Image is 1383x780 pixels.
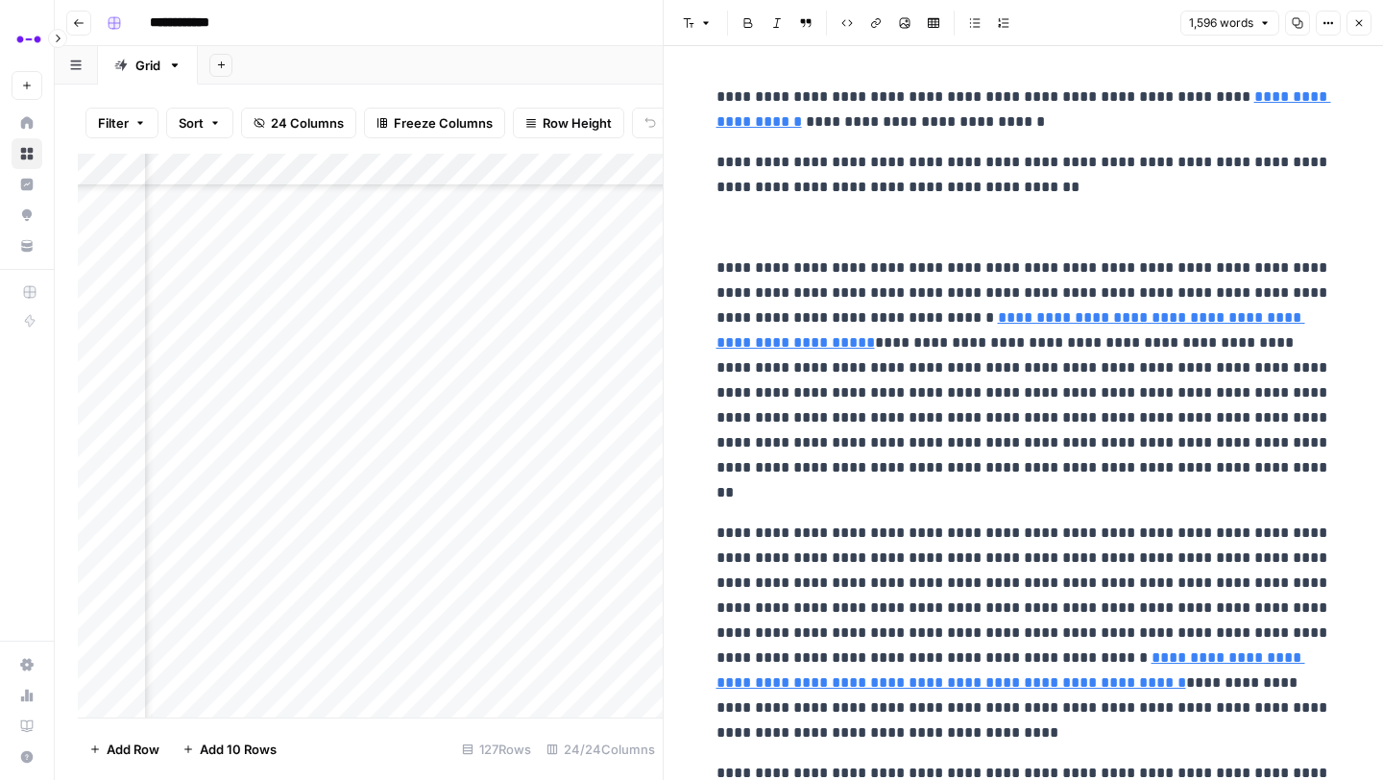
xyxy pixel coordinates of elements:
[12,15,42,63] button: Workspace: Abacum
[78,734,171,765] button: Add Row
[12,649,42,680] a: Settings
[12,200,42,231] a: Opportunities
[513,108,624,138] button: Row Height
[12,138,42,169] a: Browse
[241,108,356,138] button: 24 Columns
[98,113,129,133] span: Filter
[12,108,42,138] a: Home
[394,113,493,133] span: Freeze Columns
[1189,14,1253,32] span: 1,596 words
[364,108,505,138] button: Freeze Columns
[543,113,612,133] span: Row Height
[85,108,158,138] button: Filter
[171,734,288,765] button: Add 10 Rows
[12,742,42,772] button: Help + Support
[632,108,707,138] button: Undo
[12,169,42,200] a: Insights
[12,680,42,711] a: Usage
[179,113,204,133] span: Sort
[271,113,344,133] span: 24 Columns
[539,734,663,765] div: 24/24 Columns
[12,711,42,742] a: Learning Hub
[12,22,46,57] img: Abacum Logo
[107,740,159,759] span: Add Row
[12,231,42,261] a: Your Data
[166,108,233,138] button: Sort
[1180,11,1279,36] button: 1,596 words
[135,56,160,75] div: Grid
[98,46,198,85] a: Grid
[454,734,539,765] div: 127 Rows
[200,740,277,759] span: Add 10 Rows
